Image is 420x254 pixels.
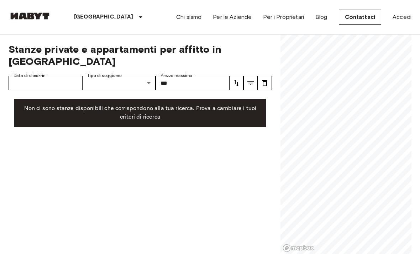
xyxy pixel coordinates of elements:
p: [GEOGRAPHIC_DATA] [74,13,133,21]
input: Choose date [9,76,82,90]
a: Accedi [393,13,411,21]
a: Contattaci [339,10,382,25]
button: tune [243,76,258,90]
span: Stanze private e appartamenti per affitto in [GEOGRAPHIC_DATA] [9,43,272,67]
a: Blog [315,13,327,21]
a: Chi siamo [176,13,201,21]
label: Prezzo massimo [161,73,192,79]
a: Per i Proprietari [263,13,304,21]
img: Habyt [9,12,51,20]
label: Data di check-in [14,73,46,79]
label: Tipo di soggiorno [87,73,122,79]
a: Mapbox logo [283,244,314,252]
button: tune [258,76,272,90]
button: tune [229,76,243,90]
a: Per le Aziende [213,13,252,21]
p: Non ci sono stanze disponibili che corrispondono alla tua ricerca. Prova a cambiare i tuoi criter... [20,104,261,121]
